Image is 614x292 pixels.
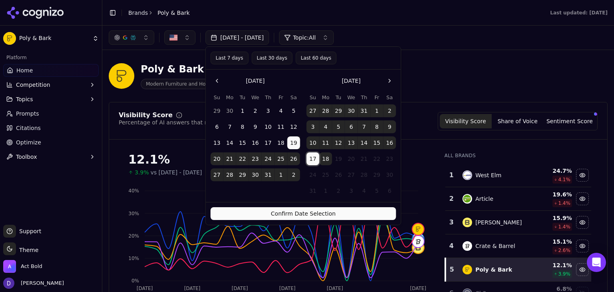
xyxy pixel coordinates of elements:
[211,207,396,220] button: Confirm Date Selection
[205,30,269,45] button: [DATE] - [DATE]
[211,168,223,181] button: Sunday, July 27th, 2025, selected
[19,35,89,42] span: Poly & Bark
[462,218,472,227] img: burrow
[307,152,319,165] button: Sunday, August 17th, 2025, selected
[236,94,249,101] th: Tuesday
[249,168,262,181] button: Wednesday, July 30th, 2025, selected
[119,118,260,126] div: Percentage of AI answers that mention your brand
[128,10,148,16] a: Brands
[275,168,287,181] button: Friday, August 1st, 2025, selected
[319,104,332,117] button: Monday, July 28th, 2025, selected
[475,195,493,203] div: Article
[383,74,396,87] button: Go to the Next Month
[223,104,236,117] button: Monday, June 30th, 2025
[307,136,319,149] button: Sunday, August 10th, 2025, selected
[345,94,358,101] th: Wednesday
[236,120,249,133] button: Tuesday, July 8th, 2025
[236,168,249,181] button: Tuesday, July 29th, 2025, selected
[249,104,262,117] button: Wednesday, July 2nd, 2025
[223,168,236,181] button: Monday, July 28th, 2025, selected
[332,94,345,101] th: Tuesday
[462,241,472,251] img: crate & barrel
[327,286,343,291] tspan: [DATE]
[492,114,544,128] button: Share of Voice
[587,253,606,272] div: Open Intercom Messenger
[358,120,371,133] button: Thursday, August 7th, 2025, selected
[262,168,275,181] button: Thursday, July 31st, 2025, selected
[462,170,472,180] img: west elm
[275,104,287,117] button: Friday, July 4th, 2025
[249,120,262,133] button: Wednesday, July 9th, 2025
[475,218,522,226] div: [PERSON_NAME]
[445,258,591,282] tr: 5poly & barkPoly & Bark12.1%3.9%Hide poly & bark data
[236,136,249,149] button: Tuesday, July 15th, 2025
[3,93,99,106] button: Topics
[3,260,42,273] button: Open organization switcher
[137,286,153,291] tspan: [DATE]
[3,107,99,120] a: Prompts
[445,211,591,234] tr: 3burrow[PERSON_NAME]15.9%1.4%Hide burrow data
[128,188,139,194] tspan: 40%
[449,170,455,180] div: 1
[558,200,570,206] span: 1.4 %
[169,34,177,42] img: US
[287,104,300,117] button: Saturday, July 5th, 2025
[109,63,134,89] img: Poly & Bark
[410,286,427,291] tspan: [DATE]
[16,81,50,89] span: Competition
[558,247,570,254] span: 2.6 %
[236,104,249,117] button: Tuesday, July 1st, 2025
[576,263,589,276] button: Hide poly & bark data
[21,263,42,270] span: Act Bold
[475,242,515,250] div: Crate & Barrel
[413,224,424,235] img: poly & bark
[184,286,201,291] tspan: [DATE]
[223,120,236,133] button: Monday, July 7th, 2025
[287,120,300,133] button: Saturday, July 12th, 2025
[3,150,99,163] button: Toolbox
[319,136,332,149] button: Monday, August 11th, 2025, selected
[445,234,591,258] tr: 4crate & barrelCrate & Barrel15.1%2.6%Hide crate & barrel data
[3,278,64,289] button: Open user button
[287,152,300,165] button: Saturday, July 26th, 2025, selected
[358,104,371,117] button: Thursday, July 31st, 2025, selected
[319,94,332,101] th: Monday
[128,152,429,167] div: 12.1%
[332,120,345,133] button: Tuesday, August 5th, 2025, selected
[576,240,589,252] button: Hide crate & barrel data
[141,63,234,76] div: Poly & Bark
[141,79,234,89] span: Modern Furniture and Home Decor
[18,280,64,287] span: [PERSON_NAME]
[293,34,316,42] span: Topic: All
[287,136,300,149] button: Saturday, July 19th, 2025, selected
[3,78,99,91] button: Competition
[383,120,396,133] button: Saturday, August 9th, 2025, selected
[157,9,190,17] span: Poly & Bark
[332,104,345,117] button: Tuesday, July 29th, 2025, selected
[251,52,292,64] button: Last 30 days
[16,138,41,146] span: Optimize
[249,94,262,101] th: Wednesday
[236,152,249,165] button: Tuesday, July 22nd, 2025, selected
[223,94,236,101] th: Monday
[558,176,570,183] span: 4.1 %
[371,104,383,117] button: Friday, August 1st, 2025, selected
[319,152,332,165] button: Today, Monday, August 18th, 2025
[211,120,223,133] button: Sunday, July 6th, 2025
[262,94,275,101] th: Thursday
[128,256,139,261] tspan: 10%
[3,51,99,64] div: Platform
[449,194,455,204] div: 2
[307,120,319,133] button: Sunday, August 3rd, 2025, selected
[249,152,262,165] button: Wednesday, July 23rd, 2025, selected
[475,266,512,274] div: Poly & Bark
[307,94,396,197] table: August 2025
[462,194,472,204] img: article
[262,120,275,133] button: Thursday, July 10th, 2025
[383,136,396,149] button: Saturday, August 16th, 2025, selected
[440,114,492,128] button: Visibility Score
[128,233,139,239] tspan: 20%
[345,104,358,117] button: Wednesday, July 30th, 2025, selected
[445,152,591,159] div: All Brands
[449,218,455,227] div: 3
